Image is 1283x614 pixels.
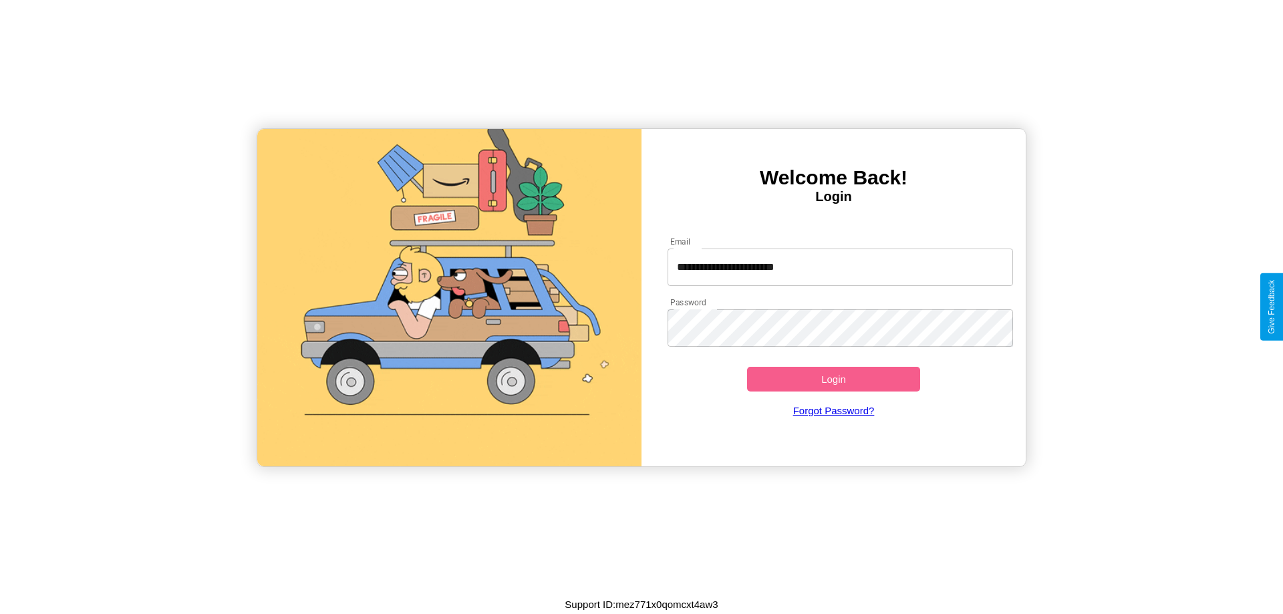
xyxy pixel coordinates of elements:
h4: Login [641,189,1026,204]
a: Forgot Password? [661,392,1007,430]
label: Password [670,297,706,308]
img: gif [257,129,641,466]
button: Login [747,367,920,392]
p: Support ID: mez771x0qomcxt4aw3 [565,595,718,613]
h3: Welcome Back! [641,166,1026,189]
div: Give Feedback [1267,280,1276,334]
label: Email [670,236,691,247]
